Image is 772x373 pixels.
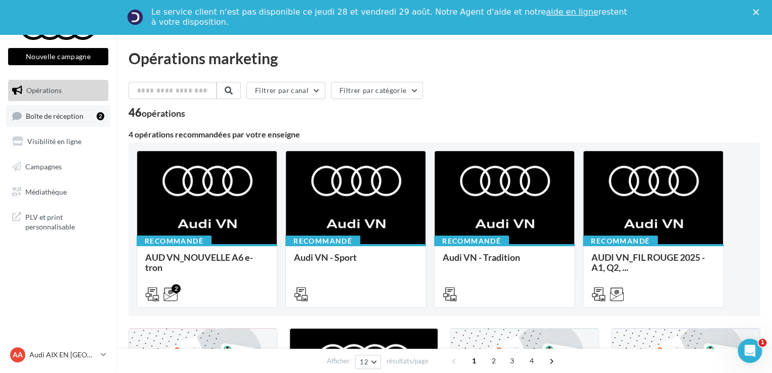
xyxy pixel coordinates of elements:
[387,356,428,366] span: résultats/page
[137,236,211,247] div: Recommandé
[524,353,540,369] span: 4
[738,339,762,363] iframe: Intercom live chat
[97,112,104,120] div: 2
[583,236,658,247] div: Recommandé
[8,48,108,65] button: Nouvelle campagne
[443,252,520,263] span: Audi VN - Tradition
[128,107,185,118] div: 46
[591,252,705,273] span: AUDI VN_FIL ROUGE 2025 - A1, Q2, ...
[145,252,253,273] span: AUD VN_NOUVELLE A6 e-tron
[6,131,110,152] a: Visibilité en ligne
[6,105,110,127] a: Boîte de réception2
[26,111,83,120] span: Boîte de réception
[151,7,629,27] div: Le service client n'est pas disponible ce jeudi 28 et vendredi 29 août. Notre Agent d'aide et not...
[142,109,185,118] div: opérations
[6,206,110,236] a: PLV et print personnalisable
[6,156,110,177] a: Campagnes
[285,236,360,247] div: Recommandé
[25,210,104,232] span: PLV et print personnalisable
[246,82,325,99] button: Filtrer par canal
[25,162,62,171] span: Campagnes
[758,339,766,347] span: 1
[8,345,108,364] a: AA Audi AIX EN [GEOGRAPHIC_DATA]
[25,187,67,196] span: Médiathèque
[128,51,760,66] div: Opérations marketing
[29,350,97,360] p: Audi AIX EN [GEOGRAPHIC_DATA]
[13,350,23,360] span: AA
[6,80,110,101] a: Opérations
[434,236,509,247] div: Recommandé
[6,181,110,203] a: Médiathèque
[327,356,350,366] span: Afficher
[546,7,598,17] a: aide en ligne
[753,9,763,15] div: Fermer
[355,355,381,369] button: 12
[466,353,482,369] span: 1
[127,9,143,25] img: Profile image for Service-Client
[128,130,760,138] div: 4 opérations recommandées par votre enseigne
[294,252,357,263] span: Audi VN - Sport
[486,353,502,369] span: 2
[360,358,368,366] span: 12
[171,284,181,293] div: 2
[331,82,423,99] button: Filtrer par catégorie
[26,86,62,95] span: Opérations
[27,137,81,146] span: Visibilité en ligne
[504,353,520,369] span: 3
